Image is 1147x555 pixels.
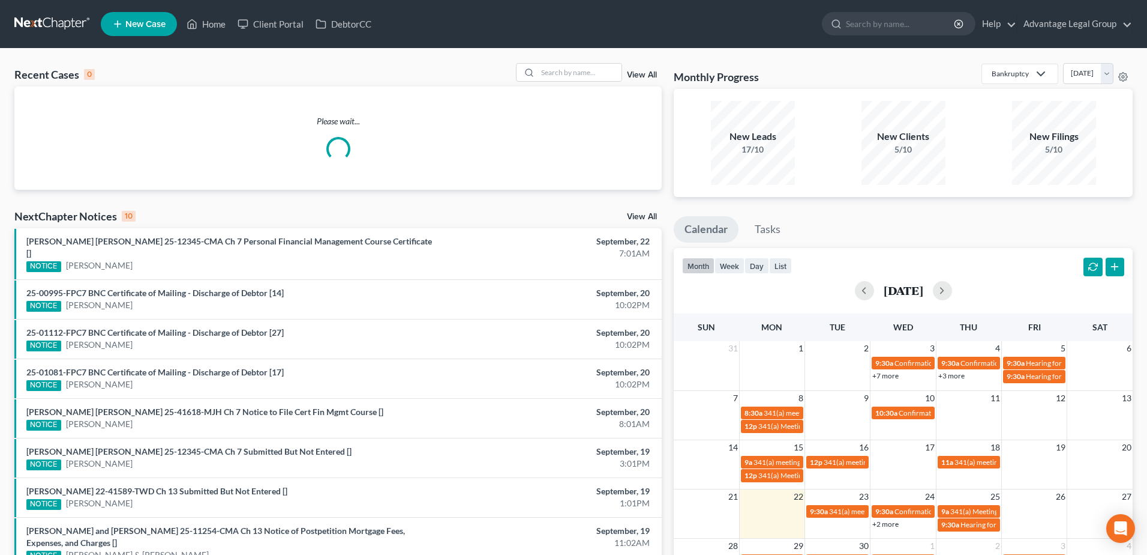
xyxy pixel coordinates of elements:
span: 27 [1121,490,1133,504]
a: [PERSON_NAME] 22-41589-TWD Ch 13 Submitted But Not Entered [] [26,486,287,496]
h2: [DATE] [884,284,923,297]
div: September, 19 [450,525,650,537]
a: 25-01112-FPC7 BNC Certificate of Mailing - Discharge of Debtor [27] [26,327,284,338]
span: 9:30a [941,359,959,368]
span: Hearing for [PERSON_NAME] [1026,372,1119,381]
div: 10:02PM [450,378,650,390]
div: 1:01PM [450,497,650,509]
div: NOTICE [26,420,61,431]
a: Tasks [744,216,791,243]
span: Tue [830,322,845,332]
a: View All [627,213,657,221]
span: 12p [810,458,822,467]
a: [PERSON_NAME] [66,458,133,470]
span: 12p [744,471,757,480]
span: Fri [1028,322,1041,332]
span: 341(a) meeting for [PERSON_NAME] [824,458,939,467]
span: 31 [727,341,739,356]
span: 22 [792,490,804,504]
div: 3:01PM [450,458,650,470]
span: 8 [797,391,804,405]
span: 26 [1055,490,1067,504]
span: 24 [924,490,936,504]
span: 12p [744,422,757,431]
div: September, 19 [450,485,650,497]
span: Sun [698,322,715,332]
span: 2 [994,539,1001,553]
span: 341(a) Meeting for [PERSON_NAME] [758,422,875,431]
span: 30 [858,539,870,553]
div: NextChapter Notices [14,209,136,223]
a: [PERSON_NAME] and [PERSON_NAME] 25-11254-CMA Ch 13 Notice of Postpetition Mortgage Fees, Expenses... [26,526,405,548]
div: September, 22 [450,235,650,247]
a: [PERSON_NAME] [66,299,133,311]
span: 8:30a [744,408,762,417]
div: September, 20 [450,327,650,339]
span: Mon [761,322,782,332]
span: 9:30a [875,359,893,368]
span: 11 [989,391,1001,405]
span: 21 [727,490,739,504]
div: NOTICE [26,499,61,510]
span: Confirmation hearing for [PERSON_NAME] & [PERSON_NAME] [894,359,1094,368]
a: 25-01081-FPC7 BNC Certificate of Mailing - Discharge of Debtor [17] [26,367,284,377]
span: 1 [929,539,936,553]
a: 25-00995-FPC7 BNC Certificate of Mailing - Discharge of Debtor [14] [26,288,284,298]
span: 28 [727,539,739,553]
span: Confirmation hearing for [PERSON_NAME] [960,359,1097,368]
div: New Clients [861,130,945,144]
span: Hearing for [PERSON_NAME] & [PERSON_NAME] [960,520,1118,529]
span: 341(a) meeting for [PERSON_NAME] [829,507,945,516]
button: month [682,258,714,274]
span: Confirmation Hearing for [PERSON_NAME] [899,408,1036,417]
span: Hearing for [PERSON_NAME] [1026,359,1119,368]
span: 13 [1121,391,1133,405]
a: Calendar [674,216,738,243]
span: 10:30a [875,408,897,417]
a: +2 more [872,520,899,529]
span: 29 [792,539,804,553]
span: 341(a) meeting for [PERSON_NAME] & [PERSON_NAME] [764,408,943,417]
span: 9 [863,391,870,405]
span: 341(a) Meeting for [PERSON_NAME] & [PERSON_NAME] [950,507,1130,516]
div: 8:01AM [450,418,650,430]
div: 11:02AM [450,537,650,549]
span: 1 [797,341,804,356]
span: 16 [858,440,870,455]
a: Advantage Legal Group [1017,13,1132,35]
div: NOTICE [26,301,61,312]
input: Search by name... [538,64,621,81]
div: 5/10 [1012,144,1096,156]
div: Open Intercom Messenger [1106,514,1135,543]
a: +7 more [872,371,899,380]
div: September, 20 [450,287,650,299]
span: 9a [941,507,949,516]
span: 3 [929,341,936,356]
div: Bankruptcy [992,68,1029,79]
div: New Leads [711,130,795,144]
div: 5/10 [861,144,945,156]
div: NOTICE [26,261,61,272]
a: [PERSON_NAME] [66,497,133,509]
span: 9:30a [875,507,893,516]
button: list [769,258,792,274]
a: [PERSON_NAME] [PERSON_NAME] 25-41618-MJH Ch 7 Notice to File Cert Fin Mgmt Course [] [26,407,383,417]
div: Recent Cases [14,67,95,82]
div: 7:01AM [450,247,650,259]
span: 19 [1055,440,1067,455]
span: 2 [863,341,870,356]
span: 341(a) meeting for [PERSON_NAME] [753,458,869,467]
div: 10:02PM [450,299,650,311]
a: [PERSON_NAME] [66,378,133,390]
span: 20 [1121,440,1133,455]
span: 17 [924,440,936,455]
span: 3 [1059,539,1067,553]
a: [PERSON_NAME] [PERSON_NAME] 25-12345-CMA Ch 7 Submitted But Not Entered [] [26,446,352,456]
span: 23 [858,490,870,504]
span: 9:30a [1007,372,1025,381]
a: DebtorCC [310,13,377,35]
span: 341(a) Meeting for [PERSON_NAME] [758,471,875,480]
span: 14 [727,440,739,455]
span: 9:30a [810,507,828,516]
span: 7 [732,391,739,405]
